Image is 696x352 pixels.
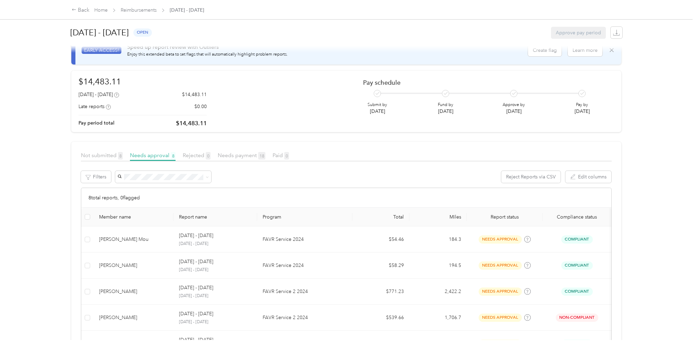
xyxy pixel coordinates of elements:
[257,208,352,226] th: Program
[99,314,168,321] div: [PERSON_NAME]
[179,284,213,292] p: [DATE] - [DATE]
[179,267,252,273] p: [DATE] - [DATE]
[179,293,252,299] p: [DATE] - [DATE]
[479,314,522,321] span: needs approval
[81,171,111,183] button: Filters
[565,171,611,183] button: Edit columns
[94,208,173,226] th: Member name
[99,214,168,220] div: Member name
[70,24,129,41] h1: [DATE] - [DATE]
[79,91,119,98] div: [DATE] - [DATE]
[257,253,352,279] td: FAVR Service 2024
[479,261,522,269] span: needs approval
[79,103,111,110] div: Late reports
[183,152,211,159] span: Rejected
[263,288,347,295] p: FAVR Service 2 2024
[79,75,207,87] h1: $14,483.11
[658,314,696,352] iframe: Everlance-gr Chat Button Frame
[368,108,387,115] p: [DATE]
[179,310,213,318] p: [DATE] - [DATE]
[179,319,252,325] p: [DATE] - [DATE]
[352,279,410,305] td: $771.23
[561,340,593,348] span: Compliant
[79,119,115,127] p: Pay period total
[176,119,207,128] p: $14,483.11
[548,214,606,220] span: Compliance status
[130,152,176,159] span: Needs approval
[561,235,593,243] span: Compliant
[194,103,207,110] p: $0.00
[352,226,410,253] td: $54.46
[438,108,453,115] p: [DATE]
[94,7,108,13] a: Home
[99,288,168,295] div: [PERSON_NAME]
[479,288,522,295] span: needs approval
[179,336,213,344] p: [DATE] - [DATE]
[284,152,289,160] span: 0
[257,279,352,305] td: FAVR Service 2 2024
[118,152,123,160] span: 8
[561,288,593,295] span: Compliant
[479,340,522,348] span: needs approval
[206,152,211,160] span: 0
[72,6,89,14] div: Back
[121,7,157,13] a: Reimbursements
[409,253,467,279] td: 194.5
[99,340,168,348] div: [PERSON_NAME] [PERSON_NAME]
[257,305,352,331] td: FAVR Service 2 2024
[179,241,252,247] p: [DATE] - [DATE]
[257,226,352,253] td: FAVR Service 2024
[501,171,561,183] button: Reject Reports via CSV
[409,279,467,305] td: 2,422.2
[556,314,598,321] span: Non-Compliant
[99,236,168,243] div: [PERSON_NAME] Mou
[258,152,265,160] span: 18
[133,28,152,36] span: open
[415,214,461,220] div: Miles
[171,152,176,160] span: 8
[81,152,123,159] span: Not submitted
[263,340,347,348] p: FAVR Service 2 2024
[575,108,590,115] p: [DATE]
[263,236,347,243] p: FAVR Service 2024
[173,208,257,226] th: Report name
[263,314,347,321] p: FAVR Service 2 2024
[479,235,522,243] span: needs approval
[368,102,387,108] p: Submit by
[438,102,453,108] p: Fund by
[170,7,204,14] span: [DATE] - [DATE]
[503,108,525,115] p: [DATE]
[273,152,289,159] span: Paid
[263,262,347,269] p: FAVR Service 2024
[352,305,410,331] td: $539.66
[179,258,213,266] p: [DATE] - [DATE]
[409,226,467,253] td: 184.3
[127,51,288,58] p: Enjoy this extended beta to set flags that will automatically highlight problem reports.
[182,91,207,98] p: $14,483.11
[81,188,611,208] div: 8 total reports, 0 flagged
[561,261,593,269] span: Compliant
[179,232,213,239] p: [DATE] - [DATE]
[99,262,168,269] div: [PERSON_NAME]
[503,102,525,108] p: Approve by
[218,152,265,159] span: Needs payment
[472,214,537,220] span: Report status
[352,253,410,279] td: $58.29
[575,102,590,108] p: Pay by
[363,79,602,86] h2: Pay schedule
[409,305,467,331] td: 1,706.7
[358,214,404,220] div: Total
